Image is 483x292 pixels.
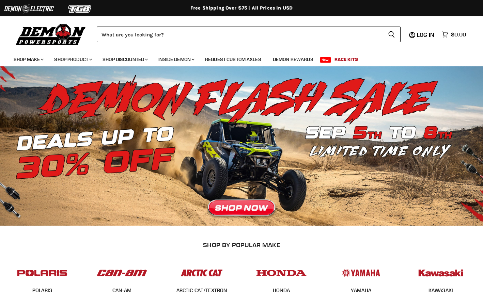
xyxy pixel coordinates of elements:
[329,52,363,66] a: Race Kits
[414,263,467,283] img: POPULAR_MAKE_logo_6_76e8c46f-2d1e-4ecc-b320-194822857d41.jpg
[95,263,149,283] img: POPULAR_MAKE_logo_1_adc20308-ab24-48c4-9fac-e3c1a623d575.jpg
[320,57,331,63] span: New!
[49,52,96,66] a: Shop Product
[54,2,106,15] img: TGB Logo 2
[9,50,464,66] ul: Main menu
[417,31,434,38] span: Log in
[14,22,88,46] img: Demon Powersports
[451,31,466,38] span: $0.00
[9,52,48,66] a: Shop Make
[97,27,383,42] input: Search
[16,263,69,283] img: POPULAR_MAKE_logo_2_dba48cf1-af45-46d4-8f73-953a0f002620.jpg
[153,52,199,66] a: Inside Demon
[97,27,401,42] form: Product
[175,263,228,283] img: POPULAR_MAKE_logo_3_027535af-6171-4c5e-a9bc-f0eccd05c5d6.jpg
[9,241,475,248] h2: SHOP BY POPULAR MAKE
[334,263,388,283] img: POPULAR_MAKE_logo_5_20258e7f-293c-4aac-afa8-159eaa299126.jpg
[97,52,152,66] a: Shop Discounted
[3,2,54,15] img: Demon Electric Logo 2
[255,263,308,283] img: POPULAR_MAKE_logo_4_4923a504-4bac-4306-a1be-165a52280178.jpg
[414,32,438,38] a: Log in
[268,52,318,66] a: Demon Rewards
[383,27,401,42] button: Search
[438,30,469,39] a: $0.00
[200,52,266,66] a: Request Custom Axles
